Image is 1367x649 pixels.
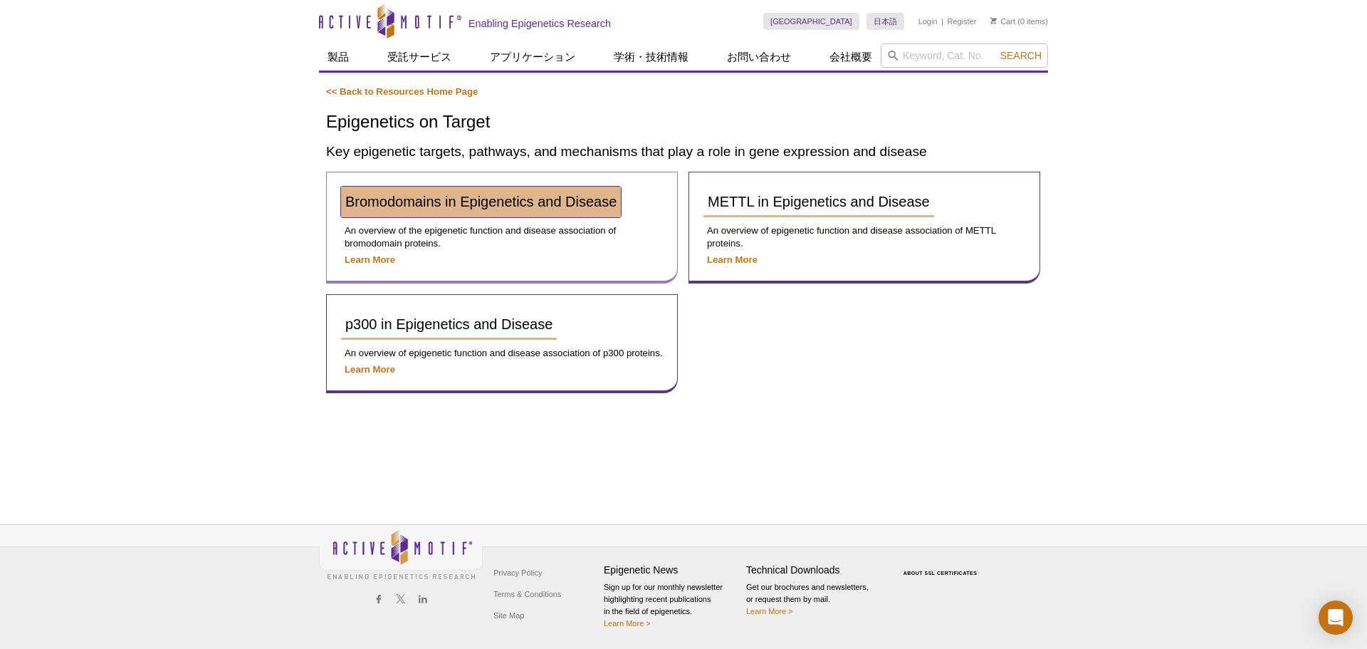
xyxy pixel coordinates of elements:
a: Learn More [707,254,758,265]
p: An overview of the epigenetic function and disease association of bromodomain proteins. [341,224,663,250]
span: Bromodomains in Epigenetics and Disease [345,194,617,209]
a: お問い合わせ [718,43,800,71]
h4: Epigenetic News [604,564,739,576]
a: アプリケーション [481,43,584,71]
table: Click to Verify - This site chose Symantec SSL for secure e-commerce and confidential communicati... [889,550,995,581]
a: Privacy Policy [490,562,545,583]
div: Open Intercom Messenger [1319,601,1353,635]
a: Learn More > [746,607,793,616]
h1: Epigenetics on Target [326,113,1041,133]
p: An overview of epigenetic function and disease association of METTL proteins. [703,224,1025,250]
a: Learn More [345,364,395,375]
a: Terms & Conditions [490,583,565,605]
a: METTL in Epigenetics and Disease [703,187,934,217]
a: Site Map [490,605,528,626]
a: 製品 [319,43,357,71]
span: METTL in Epigenetics and Disease [708,194,930,209]
a: 受託サービス [379,43,460,71]
a: p300 in Epigenetics and Disease [341,309,557,340]
a: ABOUT SSL CERTIFICATES [904,571,978,576]
a: << Back to Resources Home Page [326,86,478,97]
h2: Enabling Epigenetics Research [468,17,611,30]
button: Search [996,49,1046,62]
a: Bromodomains in Epigenetics and Disease [341,187,621,217]
h2: Key epigenetic targets, pathways, and mechanisms that play a role in gene expression and disease [326,142,1041,161]
p: Get our brochures and newsletters, or request them by mail. [746,581,881,618]
a: [GEOGRAPHIC_DATA] [763,13,859,30]
p: Sign up for our monthly newsletter highlighting recent publications in the field of epigenetics. [604,581,739,630]
li: | [941,13,943,30]
a: Login [918,16,938,26]
a: Learn More [345,254,395,265]
input: Keyword, Cat. No. [881,43,1048,68]
img: Your Cart [990,17,997,24]
a: 日本語 [866,13,904,30]
span: p300 in Epigenetics and Disease [345,316,552,332]
a: 学術・技術情報 [605,43,697,71]
img: Active Motif, [319,525,483,583]
span: Search [1000,50,1042,61]
a: Cart [990,16,1015,26]
p: An overview of epigenetic function and disease association of p300 proteins. [341,347,663,360]
h4: Technical Downloads [746,564,881,576]
li: (0 items) [990,13,1048,30]
a: Learn More > [604,619,651,628]
a: 会社概要 [821,43,881,71]
a: Register [947,16,976,26]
